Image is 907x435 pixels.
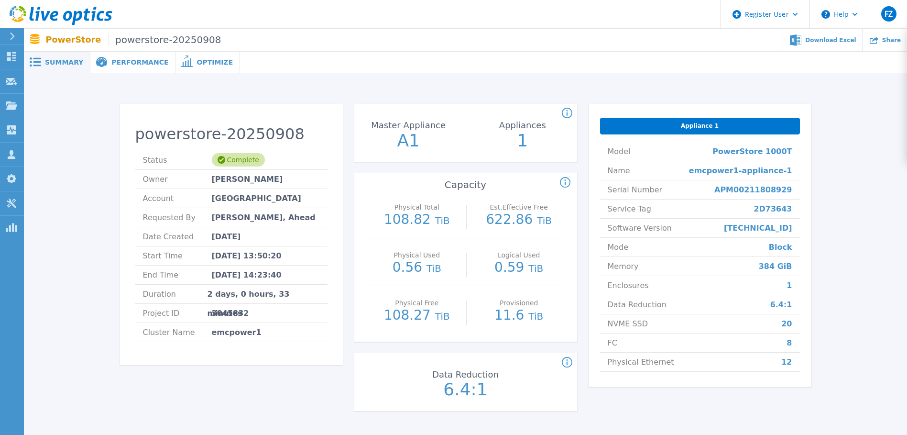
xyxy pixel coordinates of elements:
[469,132,576,149] p: 1
[426,263,441,274] span: TiB
[528,311,543,322] span: TiB
[608,353,674,371] span: Physical Ethernet
[143,304,212,323] span: Project ID
[608,219,672,237] span: Software Version
[374,309,460,323] p: 108.27
[608,257,639,276] span: Memory
[712,142,792,161] span: PowerStore 1000T
[374,261,460,275] p: 0.56
[805,37,856,43] span: Download Excel
[109,34,221,45] span: powerstore-20250908
[212,208,316,227] span: [PERSON_NAME], Ahead
[787,334,792,352] span: 8
[212,189,301,208] span: [GEOGRAPHIC_DATA]
[143,208,212,227] span: Requested By
[759,257,792,276] span: 384 GiB
[537,215,552,226] span: TiB
[476,213,562,227] p: 622.86
[143,246,212,265] span: Start Time
[781,353,792,371] span: 12
[608,295,667,314] span: Data Reduction
[135,125,328,143] h2: powerstore-20250908
[374,213,460,227] p: 108.82
[376,252,457,258] p: Physical Used
[724,219,792,237] span: [TECHNICAL_ID]
[471,121,574,130] p: Appliances
[528,263,543,274] span: TiB
[197,59,233,66] span: Optimize
[212,246,282,265] span: [DATE] 13:50:20
[689,161,792,180] span: emcpower1-appliance-1
[46,34,221,45] p: PowerStore
[435,311,450,322] span: TiB
[212,227,241,246] span: [DATE]
[143,189,212,208] span: Account
[143,227,212,246] span: Date Created
[376,204,457,211] p: Physical Total
[882,37,901,43] span: Share
[754,200,792,218] span: 2D73643
[608,276,649,295] span: Enclosures
[143,151,212,169] span: Status
[479,252,559,258] p: Logical Used
[770,295,792,314] span: 6.4:1
[769,238,792,257] span: Block
[476,261,562,275] p: 0.59
[376,300,457,306] p: Physical Free
[143,323,212,342] span: Cluster Name
[355,132,462,149] p: A1
[412,381,519,398] p: 6.4:1
[608,238,629,257] span: Mode
[608,200,651,218] span: Service Tag
[212,323,262,342] span: emcpower1
[885,10,893,18] span: FZ
[212,153,265,167] div: Complete
[714,180,792,199] span: APM00211808929
[608,180,663,199] span: Serial Number
[435,215,450,226] span: TiB
[781,314,792,333] span: 20
[681,122,719,130] span: Appliance 1
[608,314,648,333] span: NVME SSD
[479,300,559,306] p: Provisioned
[208,285,320,303] span: 2 days, 0 hours, 33 minutes
[479,204,559,211] p: Est.Effective Free
[212,170,283,189] span: [PERSON_NAME]
[111,59,168,66] span: Performance
[45,59,83,66] span: Summary
[357,121,459,130] p: Master Appliance
[212,266,282,284] span: [DATE] 14:23:40
[212,304,249,323] span: 3045832
[476,309,562,323] p: 11.6
[608,334,617,352] span: FC
[414,370,516,379] p: Data Reduction
[787,276,792,295] span: 1
[608,161,630,180] span: Name
[143,285,208,303] span: Duration
[143,170,212,189] span: Owner
[143,266,212,284] span: End Time
[608,142,631,161] span: Model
